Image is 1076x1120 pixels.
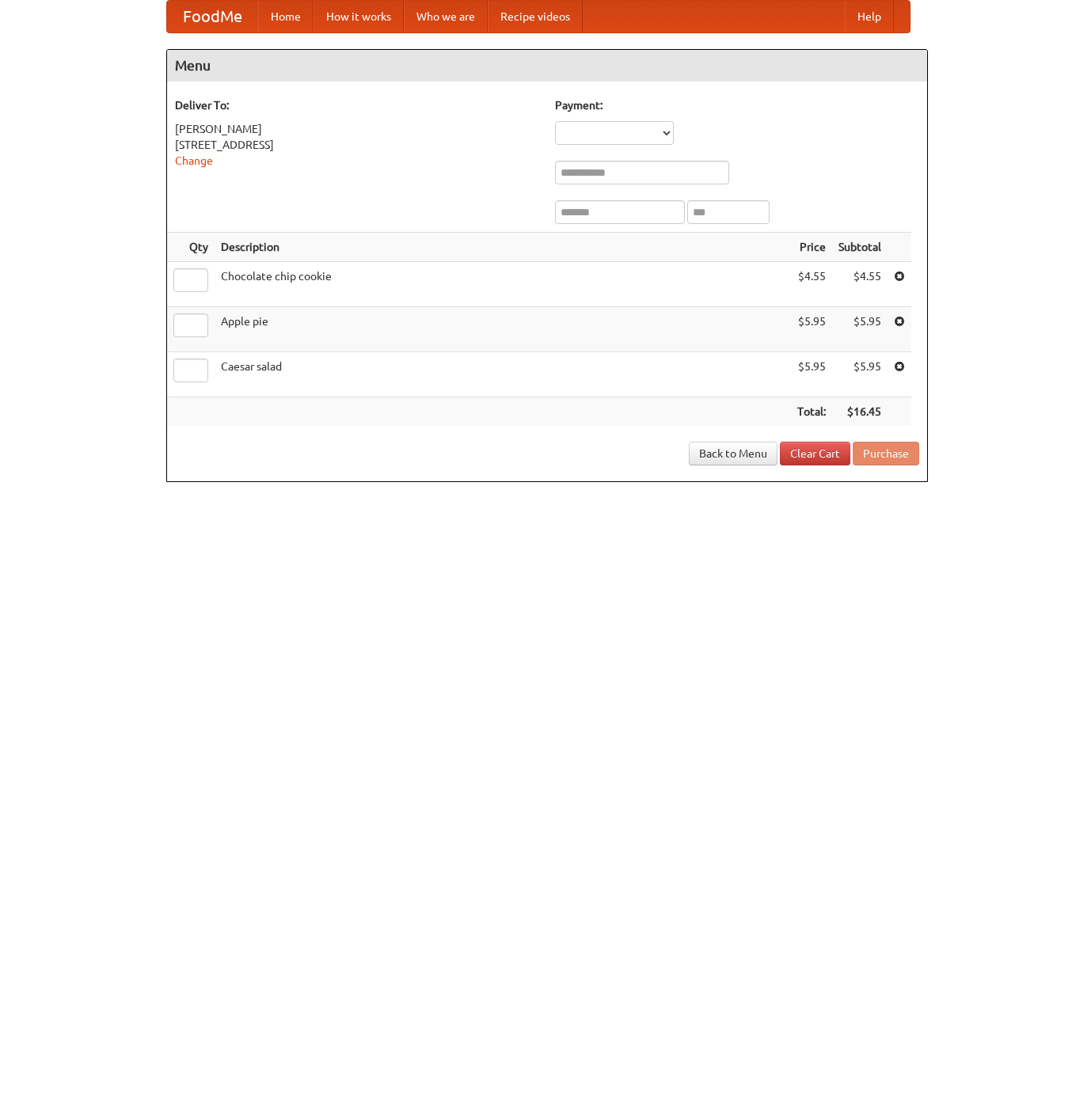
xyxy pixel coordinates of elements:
[167,50,927,82] h4: Menu
[845,1,894,32] a: Help
[215,307,791,352] td: Apple pie
[791,307,832,352] td: $5.95
[175,121,539,137] div: [PERSON_NAME]
[780,442,850,465] a: Clear Cart
[215,262,791,307] td: Chocolate chip cookie
[167,1,258,32] a: FoodMe
[832,397,888,427] th: $16.45
[832,352,888,397] td: $5.95
[215,352,791,397] td: Caesar salad
[215,233,791,262] th: Description
[689,442,778,465] a: Back to Menu
[555,97,919,113] h5: Payment:
[404,1,488,32] a: Who we are
[832,233,888,262] th: Subtotal
[167,233,215,262] th: Qty
[832,307,888,352] td: $5.95
[791,352,832,397] td: $5.95
[175,137,539,153] div: [STREET_ADDRESS]
[791,233,832,262] th: Price
[791,262,832,307] td: $4.55
[175,154,213,167] a: Change
[853,442,919,465] button: Purchase
[258,1,314,32] a: Home
[791,397,832,427] th: Total:
[175,97,539,113] h5: Deliver To:
[832,262,888,307] td: $4.55
[314,1,404,32] a: How it works
[488,1,583,32] a: Recipe videos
